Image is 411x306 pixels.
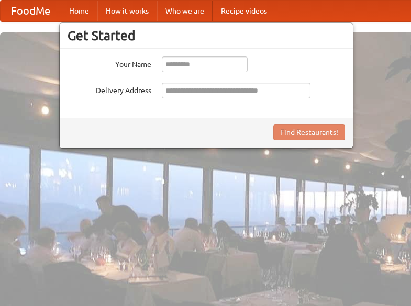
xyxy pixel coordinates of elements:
[68,56,151,70] label: Your Name
[68,83,151,96] label: Delivery Address
[273,124,345,140] button: Find Restaurants!
[61,1,97,21] a: Home
[157,1,213,21] a: Who we are
[213,1,275,21] a: Recipe videos
[1,1,61,21] a: FoodMe
[68,28,345,43] h3: Get Started
[97,1,157,21] a: How it works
